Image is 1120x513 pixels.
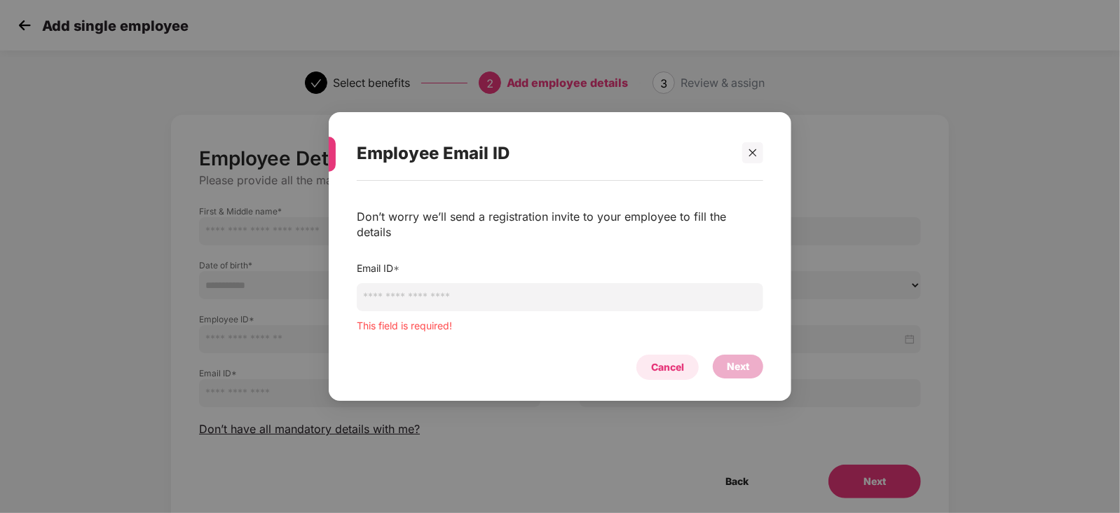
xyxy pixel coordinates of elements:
div: Cancel [651,360,684,375]
span: This field is required! [357,320,452,331]
div: Don’t worry we’ll send a registration invite to your employee to fill the details [357,209,763,240]
div: Next [727,359,749,374]
span: close [748,148,758,158]
div: Employee Email ID [357,126,730,181]
label: Email ID [357,262,399,274]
